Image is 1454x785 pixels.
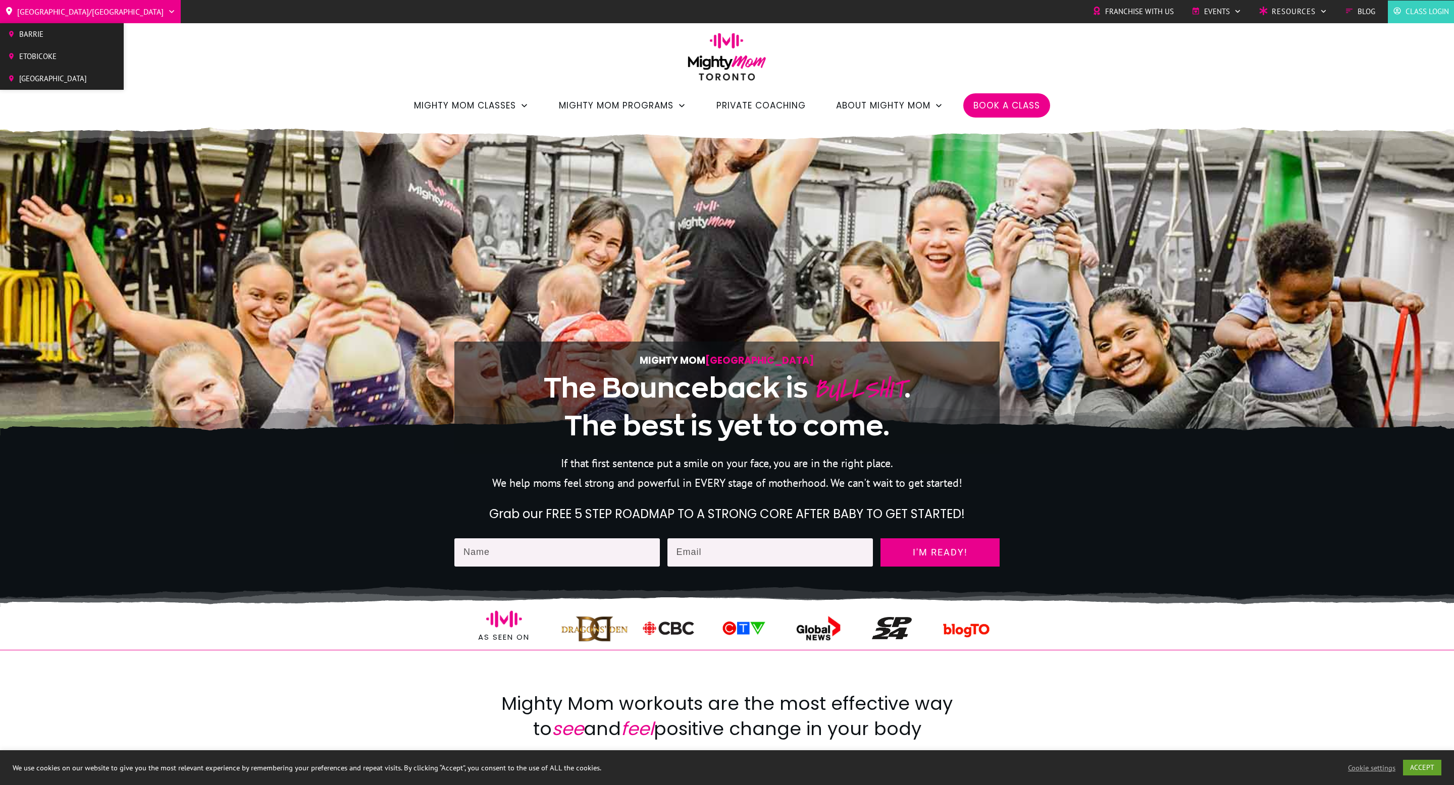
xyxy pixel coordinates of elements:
a: [GEOGRAPHIC_DATA]/[GEOGRAPHIC_DATA] [5,4,176,20]
span: Resources [1272,4,1316,19]
span: Mighty Mom Classes [414,97,516,114]
span: Mighty Mom Programs [559,97,673,114]
span: [GEOGRAPHIC_DATA]/[GEOGRAPHIC_DATA] [17,4,164,20]
span: [GEOGRAPHIC_DATA] [705,354,814,367]
img: ico-mighty-mom [486,601,522,637]
span: feel [621,716,654,742]
img: mighty-mom-postpartum-fitness-jess-sennet-cbc [641,619,697,637]
span: We help moms feel strong and powerful in EVERY stage of motherhood. We can't wait to get started! [492,476,962,490]
span: Etobicoke [19,49,87,64]
a: Mighty Mom Classes [414,97,529,114]
a: Mighty Mom Programs [559,97,686,114]
span: I'm ready! [890,547,991,557]
input: Email [667,538,873,567]
span: Events [1204,4,1230,19]
span: The best is yet to come. [564,410,890,440]
span: Class Login [1406,4,1449,19]
a: Blog [1345,4,1375,19]
span: [GEOGRAPHIC_DATA] [19,71,87,86]
img: ctv-logo-mighty-mom-news [715,619,771,637]
a: ACCEPT [1403,760,1441,775]
img: mightymom-logo-toronto [683,33,771,88]
h2: Mighty Mom workouts are the most effective way to and positive change in your body [492,691,962,745]
a: Franchise with Us [1093,4,1174,19]
input: Name [454,538,660,567]
img: CP24 Logo [872,617,912,640]
p: no matter where you are in your motherhood journey. [492,745,962,783]
a: Resources [1259,4,1327,19]
p: As seen on [455,631,553,644]
span: see [552,716,584,742]
img: blogto-kp2 [941,605,992,656]
span: The Bounceback is [544,372,808,403]
span: Blog [1358,4,1375,19]
span: Franchise with Us [1105,4,1174,19]
span: BULLSHIT [813,370,904,408]
a: About Mighty Mom [836,97,943,114]
p: Mighty Mom [485,352,969,369]
span: Barrie [19,27,87,42]
a: Private Coaching [716,97,806,114]
a: Class Login [1393,4,1449,19]
h1: . [485,370,969,443]
img: dragonsden [561,611,628,645]
h2: Grab our FREE 5 STEP ROADMAP TO A STRONG CORE AFTER BABY TO GET STARTED! [455,506,999,523]
a: Events [1191,4,1241,19]
img: global-news-logo-mighty-mom-toronto-interview [784,614,851,642]
a: Cookie settings [1348,763,1395,772]
span: If that first sentence put a smile on your face, you are in the right place. [561,456,893,470]
div: We use cookies on our website to give you the most relevant experience by remembering your prefer... [13,763,1013,772]
a: I'm ready! [880,538,1000,567]
span: About Mighty Mom [836,97,930,114]
a: Book a Class [973,97,1040,114]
